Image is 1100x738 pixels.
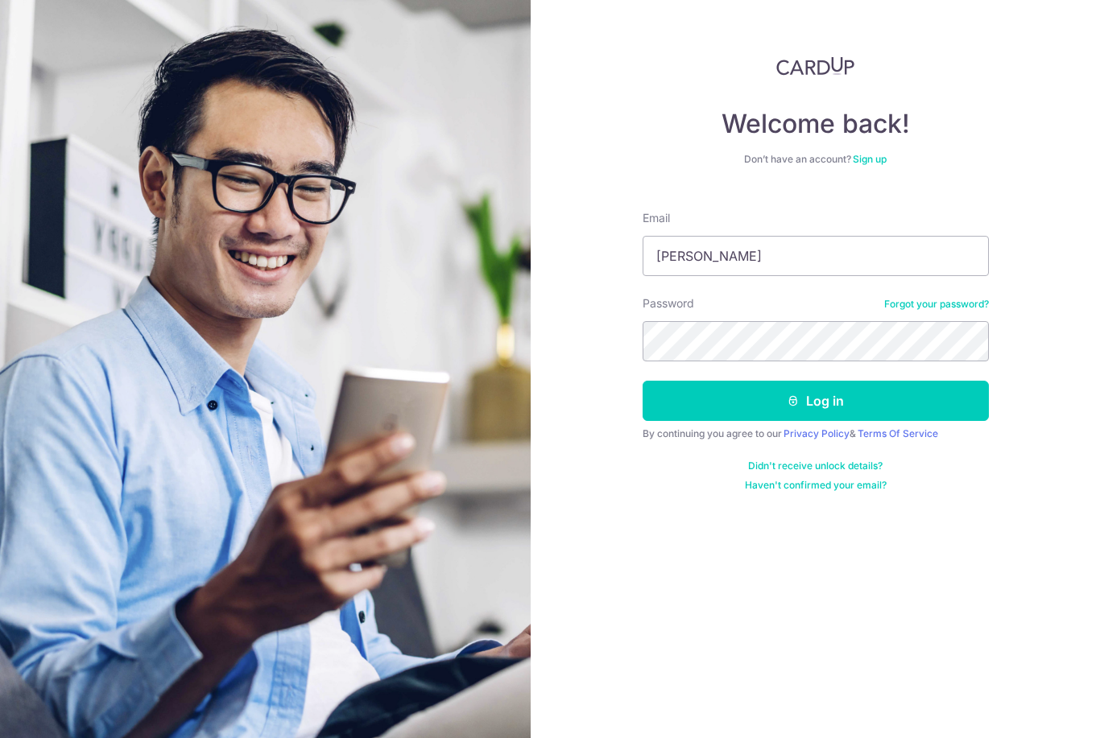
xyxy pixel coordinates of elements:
div: Don’t have an account? [643,153,989,166]
a: Privacy Policy [784,427,850,439]
label: Password [643,295,694,311]
h4: Welcome back! [643,108,989,140]
a: Terms Of Service [858,427,938,439]
label: Email [643,210,670,226]
button: Log in [643,381,989,421]
a: Forgot your password? [884,298,989,311]
input: Enter your Email [643,236,989,276]
a: Didn't receive unlock details? [748,460,883,472]
a: Sign up [853,153,887,165]
div: By continuing you agree to our & [643,427,989,440]
a: Haven't confirmed your email? [745,479,887,492]
img: CardUp Logo [776,56,855,76]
